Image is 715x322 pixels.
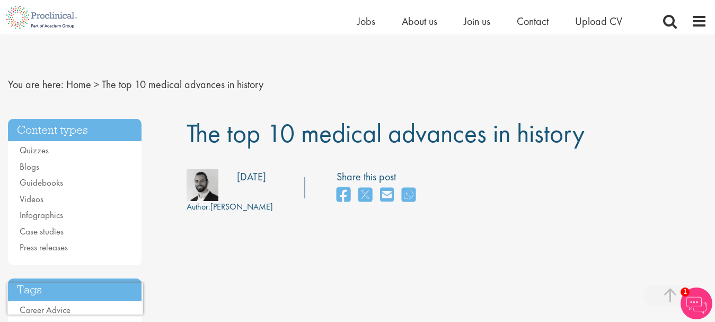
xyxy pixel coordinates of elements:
[517,14,549,28] a: Contact
[187,201,273,213] div: [PERSON_NAME]
[8,119,142,142] h3: Content types
[464,14,490,28] a: Join us
[20,161,39,172] a: Blogs
[66,77,91,91] a: breadcrumb link
[20,144,49,156] a: Quizzes
[94,77,99,91] span: >
[681,288,690,297] span: 1
[8,279,142,301] h3: Tags
[575,14,622,28] a: Upload CV
[102,77,263,91] span: The top 10 medical advances in history
[20,193,43,205] a: Videos
[20,241,68,253] a: Press releases
[187,201,210,212] span: Author:
[237,169,266,185] div: [DATE]
[681,288,712,319] img: Chatbot
[20,177,63,188] a: Guidebooks
[402,184,416,207] a: share on whats app
[7,283,143,315] iframe: reCAPTCHA
[357,14,375,28] a: Jobs
[380,184,394,207] a: share on email
[187,169,218,201] img: 76d2c18e-6ce3-4617-eefd-08d5a473185b
[187,116,585,150] span: The top 10 medical advances in history
[20,225,64,237] a: Case studies
[402,14,437,28] a: About us
[337,184,350,207] a: share on facebook
[337,169,421,185] label: Share this post
[8,77,64,91] span: You are here:
[358,184,372,207] a: share on twitter
[20,209,63,221] a: Infographics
